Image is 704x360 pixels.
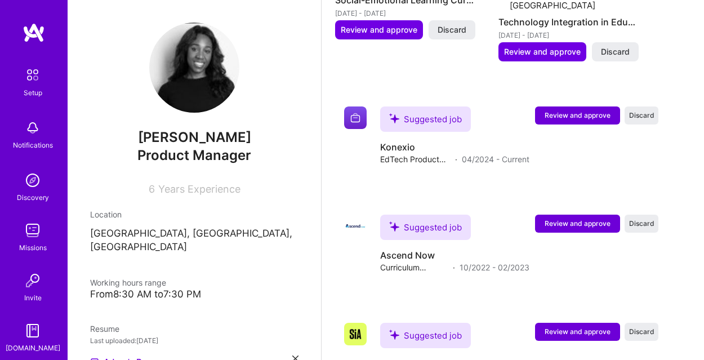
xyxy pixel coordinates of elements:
img: logo [23,23,45,43]
div: Location [90,208,298,220]
i: icon SuggestedTeams [389,113,399,123]
i: icon SuggestedTeams [389,330,399,340]
h4: Ascend Now [380,249,529,261]
p: [GEOGRAPHIC_DATA], [GEOGRAPHIC_DATA], [GEOGRAPHIC_DATA] [90,227,298,254]
div: Suggested job [380,106,471,132]
button: Review and approve [535,106,620,125]
img: Invite [21,269,44,292]
span: Discard [629,327,654,336]
div: [DOMAIN_NAME] [6,342,60,354]
span: EdTech Product Manager [380,153,451,165]
div: Notifications [13,139,53,151]
span: · [455,153,457,165]
div: Discovery [17,192,49,203]
button: Discard [625,323,658,341]
span: Review and approve [504,46,581,57]
img: User Avatar [149,23,239,113]
button: Review and approve [335,20,423,39]
span: Review and approve [545,327,611,336]
i: icon SuggestedTeams [389,221,399,232]
button: Discard [592,42,639,61]
span: 04/2024 - Current [462,153,529,165]
button: Review and approve [535,323,620,341]
button: Discard [625,215,658,233]
span: Discard [438,24,466,35]
span: Product Manager [137,147,251,163]
button: Discard [625,106,658,125]
div: Missions [19,242,47,254]
span: 6 [149,183,155,195]
img: discovery [21,169,44,192]
div: [DATE] - [DATE] [335,7,476,19]
img: Company logo [344,323,367,345]
button: Review and approve [498,42,586,61]
img: setup [21,63,44,87]
span: Review and approve [545,110,611,120]
img: bell [21,117,44,139]
span: Review and approve [341,24,417,35]
h4: Konexio [380,141,529,153]
span: Discard [629,219,654,228]
span: Working hours range [90,278,166,287]
span: Discard [629,110,654,120]
div: Setup [24,87,42,99]
span: [PERSON_NAME] [90,129,298,146]
h4: Technology Integration in Education [498,15,639,29]
div: [DATE] - [DATE] [498,29,639,41]
img: guide book [21,319,44,342]
img: teamwork [21,219,44,242]
span: Curriculum Designer - Freelance [380,261,448,273]
span: Resume [90,324,119,334]
div: Last uploaded: [DATE] [90,335,298,346]
img: Company logo [344,215,367,237]
span: · [453,261,455,273]
button: Discard [429,20,475,39]
div: From 8:30 AM to 7:30 PM [90,288,298,300]
span: Years Experience [158,183,240,195]
div: Suggested job [380,323,471,348]
button: Review and approve [535,215,620,233]
div: Invite [24,292,42,304]
span: Discard [601,46,630,57]
span: Review and approve [545,219,611,228]
span: 10/2022 - 02/2023 [460,261,529,273]
img: Company logo [344,106,367,129]
div: Suggested job [380,215,471,240]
